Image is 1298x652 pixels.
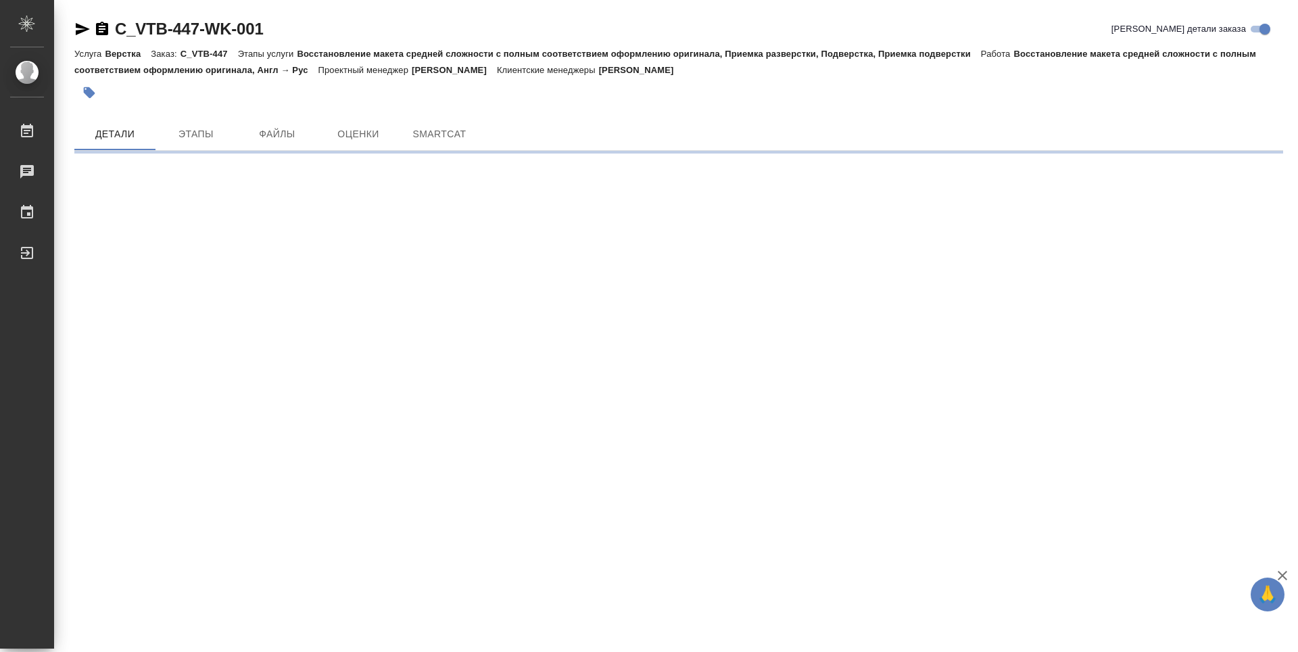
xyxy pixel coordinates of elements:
p: Клиентские менеджеры [497,65,599,75]
span: Этапы [164,126,229,143]
p: Проектный менеджер [318,65,412,75]
button: Скопировать ссылку для ЯМессенджера [74,21,91,37]
button: Добавить тэг [74,78,104,108]
p: C_VTB-447 [181,49,238,59]
span: Оценки [326,126,391,143]
p: Услуга [74,49,105,59]
p: Восстановление макета средней сложности с полным соответствием оформлению оригинала, Приемка разв... [297,49,980,59]
span: 🙏 [1256,580,1279,609]
span: Детали [82,126,147,143]
p: [PERSON_NAME] [599,65,684,75]
button: Скопировать ссылку [94,21,110,37]
span: [PERSON_NAME] детали заказа [1111,22,1246,36]
p: Работа [981,49,1014,59]
p: Верстка [105,49,151,59]
span: Файлы [245,126,310,143]
p: Заказ: [151,49,180,59]
span: SmartCat [407,126,472,143]
a: C_VTB-447-WK-001 [115,20,264,38]
p: Этапы услуги [238,49,297,59]
button: 🙏 [1251,578,1284,611]
p: [PERSON_NAME] [412,65,497,75]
